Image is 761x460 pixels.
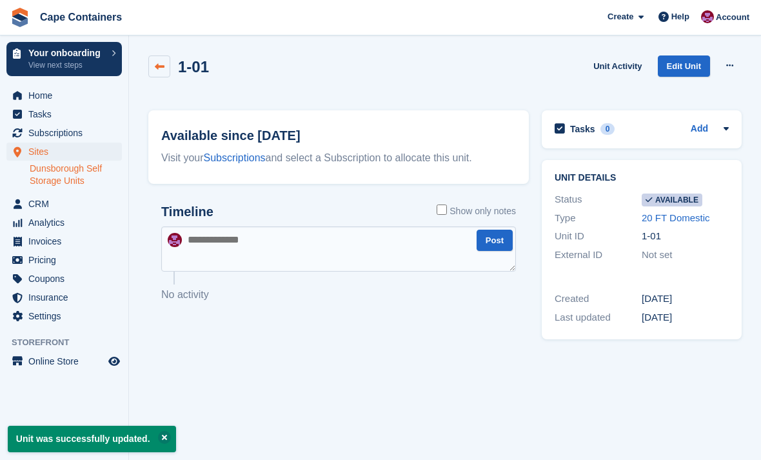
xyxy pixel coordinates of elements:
[642,248,729,263] div: Not set
[10,8,30,27] img: stora-icon-8386f47178a22dfd0bd8f6a31ec36ba5ce8667c1dd55bd0f319d3a0aa187defe.svg
[6,352,122,370] a: menu
[28,270,106,288] span: Coupons
[28,105,106,123] span: Tasks
[178,58,209,75] h2: 1-01
[6,251,122,269] a: menu
[555,173,729,183] h2: Unit details
[642,229,729,244] div: 1-01
[570,123,595,135] h2: Tasks
[168,233,182,247] img: Matt Dollisson
[161,205,213,219] h2: Timeline
[204,152,266,163] a: Subscriptions
[28,59,105,71] p: View next steps
[6,270,122,288] a: menu
[28,251,106,269] span: Pricing
[28,232,106,250] span: Invoices
[161,287,516,303] p: No activity
[716,11,749,24] span: Account
[12,336,128,349] span: Storefront
[6,42,122,76] a: Your onboarding View next steps
[600,123,615,135] div: 0
[642,194,702,206] span: Available
[642,212,710,223] a: 20 FT Domestic
[161,126,516,145] h2: Available since [DATE]
[658,55,710,77] a: Edit Unit
[6,195,122,213] a: menu
[6,105,122,123] a: menu
[437,205,516,218] label: Show only notes
[555,211,642,226] div: Type
[106,354,122,369] a: Preview store
[6,214,122,232] a: menu
[161,150,516,166] div: Visit your and select a Subscription to allocate this unit.
[28,86,106,105] span: Home
[6,307,122,325] a: menu
[588,55,647,77] a: Unit Activity
[28,124,106,142] span: Subscriptions
[28,48,105,57] p: Your onboarding
[28,143,106,161] span: Sites
[691,122,708,137] a: Add
[30,163,122,187] a: Dunsborough Self Storage Units
[35,6,127,28] a: Cape Containers
[6,288,122,306] a: menu
[555,192,642,207] div: Status
[477,230,513,251] button: Post
[555,310,642,325] div: Last updated
[555,292,642,306] div: Created
[28,307,106,325] span: Settings
[671,10,689,23] span: Help
[28,195,106,213] span: CRM
[642,310,729,325] div: [DATE]
[6,86,122,105] a: menu
[8,426,176,452] p: Unit was successfully updated.
[437,205,447,215] input: Show only notes
[28,214,106,232] span: Analytics
[642,292,729,306] div: [DATE]
[6,143,122,161] a: menu
[28,288,106,306] span: Insurance
[701,10,714,23] img: Matt Dollisson
[555,229,642,244] div: Unit ID
[555,248,642,263] div: External ID
[6,232,122,250] a: menu
[6,124,122,142] a: menu
[608,10,633,23] span: Create
[28,352,106,370] span: Online Store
